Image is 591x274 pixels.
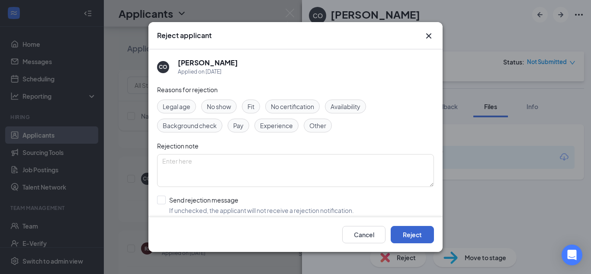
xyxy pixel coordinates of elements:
span: Background check [163,121,217,130]
h5: [PERSON_NAME] [178,58,238,68]
button: Reject [391,226,434,243]
div: CO [159,63,167,71]
span: Legal age [163,102,190,111]
span: Other [309,121,326,130]
span: Reasons for rejection [157,86,218,93]
span: No show [207,102,231,111]
span: Rejection note [157,142,199,150]
h3: Reject applicant [157,31,212,40]
span: Pay [233,121,244,130]
div: Open Intercom Messenger [562,245,582,265]
span: Fit [247,102,254,111]
button: Close [424,31,434,41]
svg: Cross [424,31,434,41]
span: No certification [271,102,314,111]
span: Experience [260,121,293,130]
div: Applied on [DATE] [178,68,238,76]
button: Cancel [342,226,385,243]
span: Availability [331,102,360,111]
